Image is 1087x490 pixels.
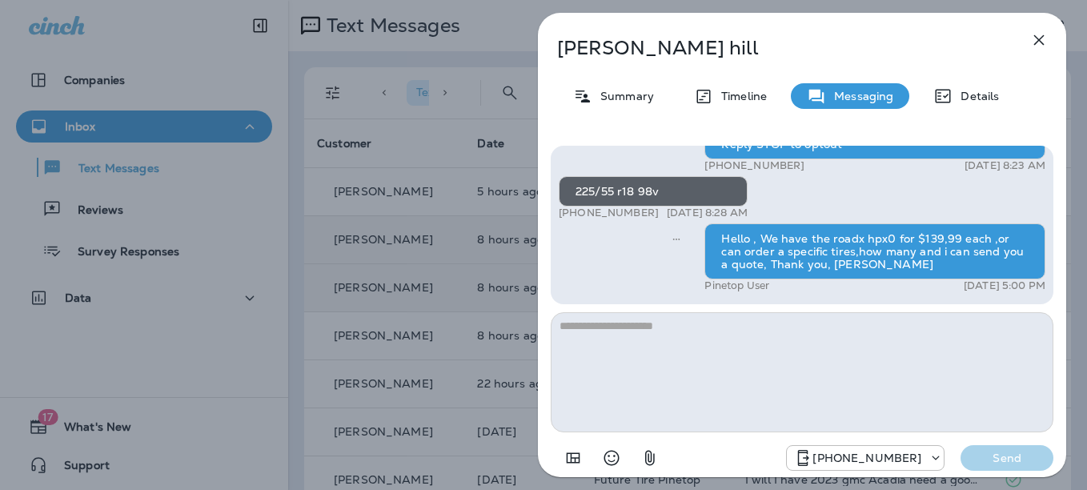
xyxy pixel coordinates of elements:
p: [PERSON_NAME] hill [557,37,994,59]
span: Sent [672,231,680,245]
div: +1 (928) 232-1970 [787,448,944,468]
p: [PHONE_NUMBER] [704,159,804,172]
p: Details [953,90,999,102]
p: Messaging [826,90,893,102]
div: Hello , We have the roadx hpx0 for $139,99 each ,or can order a specific tires,how many and i can... [704,223,1045,279]
p: Summary [592,90,654,102]
p: Timeline [713,90,767,102]
p: [DATE] 8:23 AM [965,159,1045,172]
button: Add in a premade template [557,442,589,474]
button: Select an emoji [596,442,628,474]
p: [DATE] 5:00 PM [964,279,1045,292]
p: [PHONE_NUMBER] [812,452,921,464]
div: 225/55 r18 98v [559,176,748,207]
p: Pinetop User [704,279,769,292]
p: [PHONE_NUMBER] [559,207,659,219]
p: [DATE] 8:28 AM [667,207,748,219]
